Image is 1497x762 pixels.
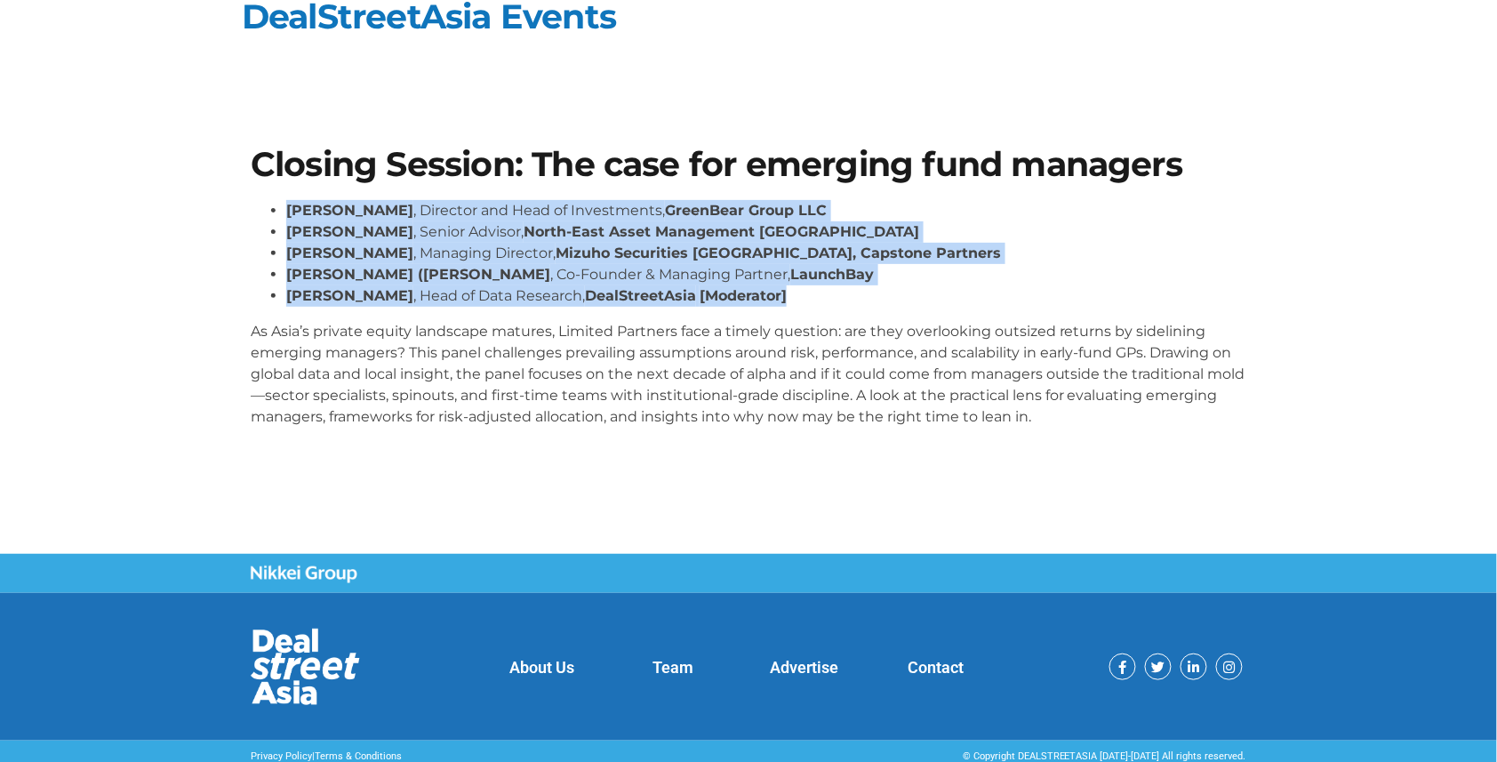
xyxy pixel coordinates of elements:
li: , Head of Data Research, [286,285,1246,307]
a: Terms & Conditions [315,750,402,762]
img: Nikkei Group [251,565,357,583]
a: About Us [509,658,574,677]
strong: Mizuho Securities [GEOGRAPHIC_DATA], Capstone Partners [556,245,1001,261]
p: As Asia’s private equity landscape matures, Limited Partners face a timely question: are they ove... [251,321,1246,428]
li: , Senior Advisor, [286,221,1246,243]
strong: [PERSON_NAME] [286,202,413,219]
strong: GreenBear Group LLC [665,202,827,219]
a: Contact [909,658,965,677]
a: Advertise [771,658,839,677]
strong: [Moderator] [700,287,787,304]
h1: Closing Session: The case for emerging fund managers [251,148,1246,181]
li: , Managing Director, [286,243,1246,264]
li: , Director and Head of Investments, [286,200,1246,221]
strong: DealStreetAsia [585,287,696,304]
strong: [PERSON_NAME] [286,245,413,261]
strong: LaunchBay [790,266,874,283]
li: , Co-Founder & Managing Partner, [286,264,1246,285]
strong: [PERSON_NAME] [286,287,413,304]
strong: [PERSON_NAME] ([PERSON_NAME] [286,266,550,283]
a: Team [653,658,694,677]
strong: North-East Asset Management [GEOGRAPHIC_DATA] [524,223,919,240]
a: Privacy Policy [251,750,312,762]
strong: [PERSON_NAME] [286,223,413,240]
